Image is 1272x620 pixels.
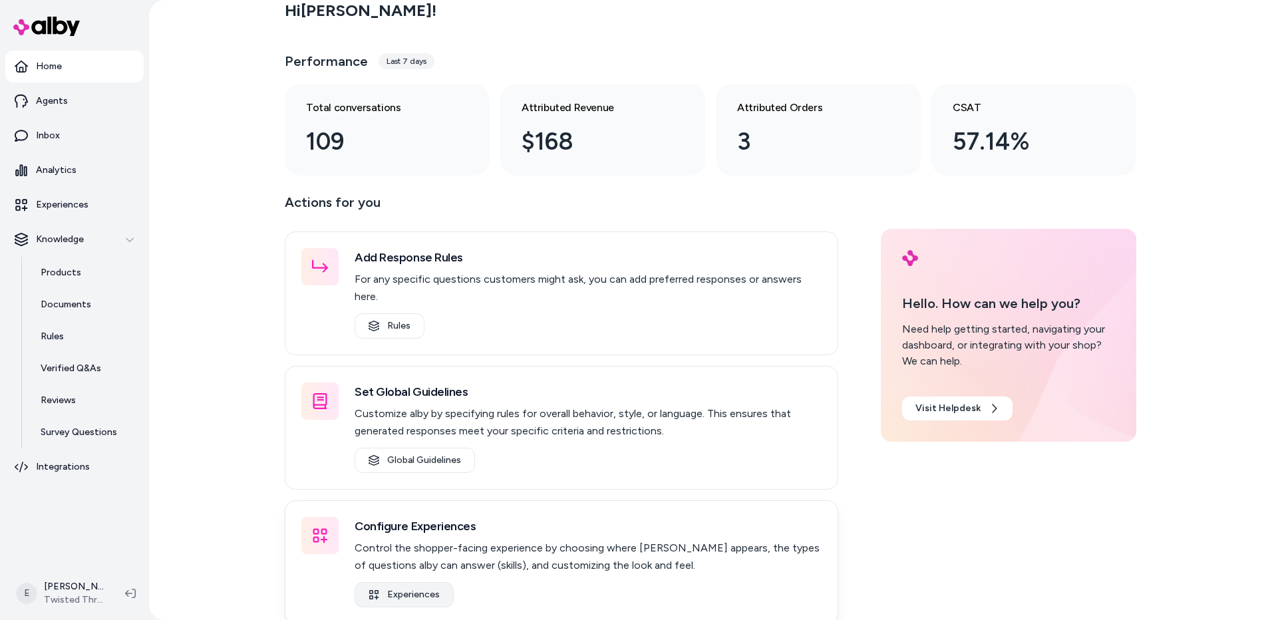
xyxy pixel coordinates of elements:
p: Reviews [41,394,76,407]
a: Total conversations 109 [285,84,490,176]
p: Hello. How can we help you? [902,293,1115,313]
p: Products [41,266,81,279]
h2: Hi [PERSON_NAME] ! [285,1,436,21]
a: Rules [27,321,144,353]
img: alby Logo [902,250,918,266]
a: Attributed Revenue $168 [500,84,705,176]
p: Home [36,60,62,73]
p: Control the shopper-facing experience by choosing where [PERSON_NAME] appears, the types of quest... [355,540,822,574]
p: Analytics [36,164,77,177]
button: E[PERSON_NAME]Twisted Throttle [8,572,114,615]
a: Reviews [27,385,144,416]
p: Survey Questions [41,426,117,439]
div: 109 [306,124,447,160]
h3: Attributed Revenue [522,100,663,116]
h3: Configure Experiences [355,517,822,536]
a: Rules [355,313,424,339]
a: Inbox [5,120,144,152]
a: Analytics [5,154,144,186]
span: Twisted Throttle [44,593,104,607]
a: CSAT 57.14% [931,84,1136,176]
img: alby Logo [13,17,80,36]
h3: CSAT [953,100,1094,116]
a: Experiences [355,582,454,607]
button: Knowledge [5,224,144,255]
a: Global Guidelines [355,448,475,473]
a: Visit Helpdesk [902,396,1013,420]
p: Integrations [36,460,90,474]
div: $168 [522,124,663,160]
div: 57.14% [953,124,1094,160]
div: 3 [737,124,878,160]
p: Experiences [36,198,88,212]
p: Knowledge [36,233,84,246]
a: Survey Questions [27,416,144,448]
p: Agents [36,94,68,108]
p: Inbox [36,129,60,142]
a: Products [27,257,144,289]
h3: Performance [285,52,368,71]
a: Verified Q&As [27,353,144,385]
a: Documents [27,289,144,321]
p: Documents [41,298,91,311]
p: Rules [41,330,64,343]
p: Verified Q&As [41,362,101,375]
p: Actions for you [285,192,838,224]
a: Attributed Orders 3 [716,84,921,176]
h3: Total conversations [306,100,447,116]
div: Last 7 days [379,53,434,69]
p: For any specific questions customers might ask, you can add preferred responses or answers here. [355,271,822,305]
div: Need help getting started, navigating your dashboard, or integrating with your shop? We can help. [902,321,1115,369]
h3: Attributed Orders [737,100,878,116]
a: Integrations [5,451,144,483]
p: [PERSON_NAME] [44,580,104,593]
h3: Add Response Rules [355,248,822,267]
h3: Set Global Guidelines [355,383,822,401]
a: Experiences [5,189,144,221]
p: Customize alby by specifying rules for overall behavior, style, or language. This ensures that ge... [355,405,822,440]
a: Agents [5,85,144,117]
a: Home [5,51,144,82]
span: E [16,583,37,604]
